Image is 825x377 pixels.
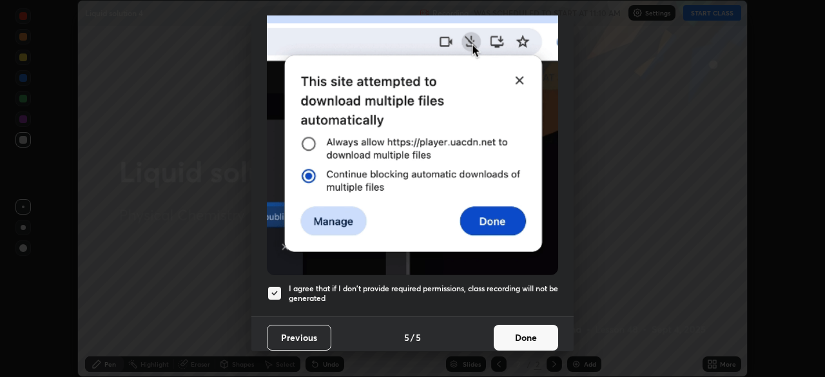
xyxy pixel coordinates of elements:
h4: 5 [416,331,421,344]
h4: 5 [404,331,409,344]
h5: I agree that if I don't provide required permissions, class recording will not be generated [289,284,558,304]
h4: / [411,331,414,344]
button: Previous [267,325,331,351]
button: Done [494,325,558,351]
